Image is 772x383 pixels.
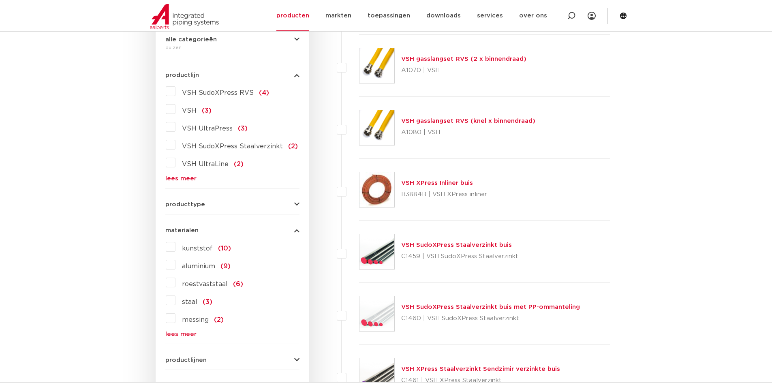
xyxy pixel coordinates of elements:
span: (6) [233,281,243,287]
div: buizen [165,43,299,52]
a: VSH SudoXPress Staalverzinkt buis met PP-ommanteling [401,304,580,310]
a: VSH XPress Staalverzinkt Sendzimir verzinkte buis [401,366,560,372]
span: (2) [214,317,224,323]
p: C1459 | VSH SudoXPress Staalverzinkt [401,250,518,263]
span: materialen [165,227,199,233]
span: alle categorieën [165,36,217,43]
img: Thumbnail for VSH SudoXPress Staalverzinkt buis [359,234,394,269]
span: (10) [218,245,231,252]
span: producttype [165,201,205,208]
button: productlijn [165,72,299,78]
span: productlijnen [165,357,207,363]
span: VSH SudoXPress RVS [182,90,254,96]
button: alle categorieën [165,36,299,43]
span: kunststof [182,245,213,252]
a: VSH gasslangset RVS (knel x binnendraad) [401,118,535,124]
p: A1080 | VSH [401,126,535,139]
span: (2) [234,161,244,167]
span: (3) [202,107,212,114]
span: (9) [220,263,231,270]
img: Thumbnail for VSH SudoXPress Staalverzinkt buis met PP-ommanteling [359,296,394,331]
span: (2) [288,143,298,150]
span: messing [182,317,209,323]
button: materialen [165,227,299,233]
button: producttype [165,201,299,208]
p: B3884B | VSH XPress inliner [401,188,487,201]
p: C1460 | VSH SudoXPress Staalverzinkt [401,312,580,325]
span: VSH [182,107,197,114]
a: VSH XPress Inliner buis [401,180,473,186]
p: A1070 | VSH [401,64,526,77]
a: lees meer [165,331,299,337]
span: (3) [238,125,248,132]
span: VSH UltraLine [182,161,229,167]
span: (3) [203,299,212,305]
span: roestvaststaal [182,281,228,287]
a: VSH SudoXPress Staalverzinkt buis [401,242,512,248]
span: aluminium [182,263,215,270]
span: VSH UltraPress [182,125,233,132]
img: Thumbnail for VSH gasslangset RVS (knel x binnendraad) [359,110,394,145]
span: (4) [259,90,269,96]
img: Thumbnail for VSH gasslangset RVS (2 x binnendraad) [359,48,394,83]
span: productlijn [165,72,199,78]
span: staal [182,299,197,305]
button: productlijnen [165,357,299,363]
a: lees meer [165,175,299,182]
span: VSH SudoXPress Staalverzinkt [182,143,283,150]
img: Thumbnail for VSH XPress Inliner buis [359,172,394,207]
a: VSH gasslangset RVS (2 x binnendraad) [401,56,526,62]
